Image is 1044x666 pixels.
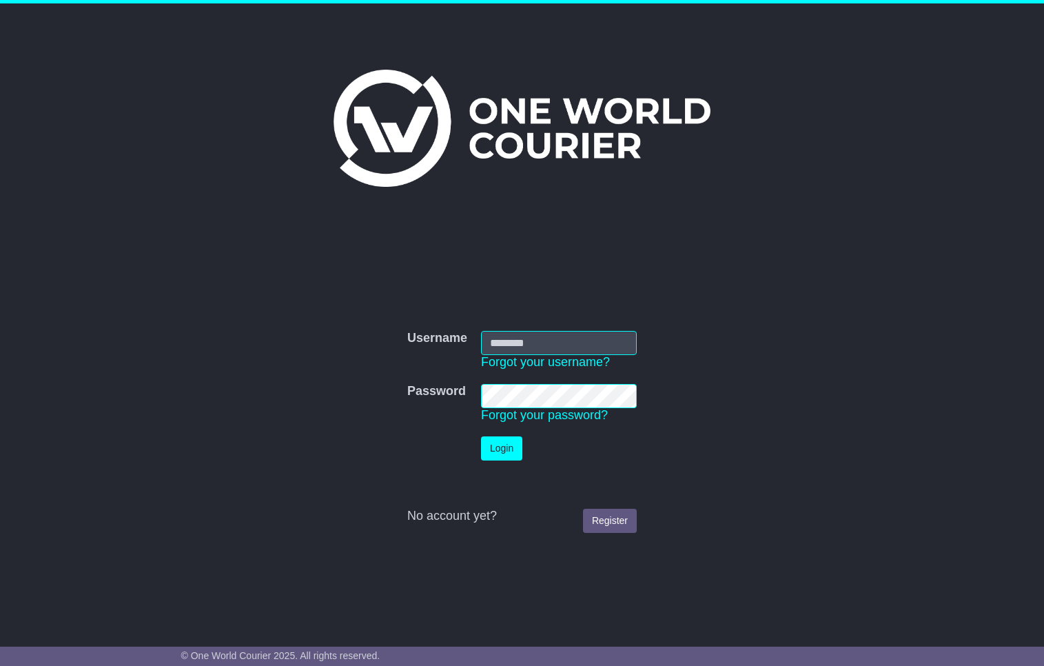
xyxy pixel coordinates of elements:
[407,331,467,346] label: Username
[583,509,637,533] a: Register
[407,509,637,524] div: No account yet?
[481,436,522,461] button: Login
[334,70,710,187] img: One World
[407,384,466,399] label: Password
[181,650,380,661] span: © One World Courier 2025. All rights reserved.
[481,408,608,422] a: Forgot your password?
[481,355,610,369] a: Forgot your username?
